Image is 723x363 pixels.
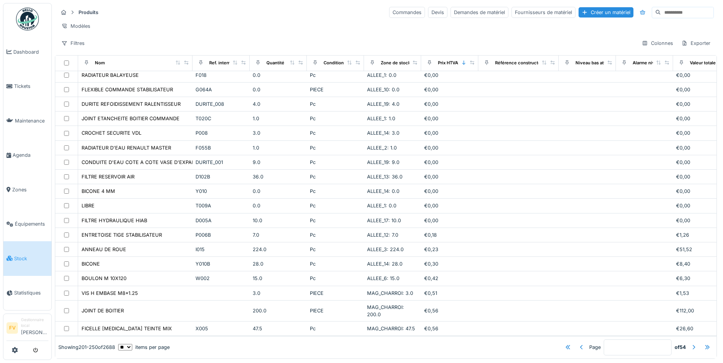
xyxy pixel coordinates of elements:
div: Gestionnaire local [21,317,48,329]
span: ALLEE_2: 1.0 [367,145,397,151]
div: CROCHET SECURITE VDL [82,129,141,137]
div: CONDUITE D'EAU COTE A COTE VASE D'EXPANSION [82,159,207,166]
span: ALLEE_3: 224.0 [367,247,404,252]
div: JOINT DE BOITIER [82,307,124,314]
div: Pc [310,260,361,267]
div: P006B [196,231,247,239]
div: D005A [196,217,247,224]
div: Pc [310,217,361,224]
span: ALLEE_1: 0.0 [367,72,396,78]
div: Showing 201 - 250 of 2688 [58,344,115,351]
span: ALLEE_14: 0.0 [367,188,399,194]
div: 1.0 [253,115,304,122]
span: ALLEE_14: 3.0 [367,130,399,136]
div: Pc [310,144,361,151]
div: Exporter [678,38,714,49]
div: RADIATEUR BALAYEUSE [82,72,139,79]
div: ANNEAU DE ROUE [82,246,126,253]
a: Maintenance [3,103,51,138]
div: RADIATEUR D'EAU RENAULT MASTER [82,144,171,151]
div: Valeur totale [690,60,716,66]
li: FV [6,322,18,334]
div: Page [589,344,601,351]
span: MAG_CHARROI: 200.0 [367,304,404,317]
div: €0,00 [424,72,475,79]
span: MAG_CHARROI: 47.5 [367,326,415,331]
span: ALLEE_6: 15.0 [367,275,399,281]
div: €0,00 [424,115,475,122]
span: ALLEE_14: 28.0 [367,261,402,267]
div: DURITE_001 [196,159,247,166]
div: €0,42 [424,275,475,282]
div: Pc [310,325,361,332]
span: Stock [14,255,48,262]
div: Colonnes [638,38,677,49]
div: 0.0 [253,202,304,209]
div: Commandes [389,7,425,18]
div: 1.0 [253,144,304,151]
div: 9.0 [253,159,304,166]
strong: Produits [75,9,101,16]
a: Zones [3,172,51,207]
div: Nom [95,60,105,66]
div: €0,56 [424,325,475,332]
span: Zones [12,186,48,193]
div: Alarme niveau bas [633,60,671,66]
a: FV Gestionnaire local[PERSON_NAME] [6,317,48,341]
div: Pc [310,115,361,122]
div: I015 [196,246,247,253]
a: Dashboard [3,35,51,69]
div: Niveau bas atteint ? [576,60,617,66]
span: ALLEE_1: 0.0 [367,203,396,209]
a: Statistiques [3,276,51,310]
div: 7.0 [253,231,304,239]
span: ALLEE_19: 4.0 [367,101,399,107]
div: FILTRE RESERVOIR AIR [82,173,135,180]
div: F018 [196,72,247,79]
span: Statistiques [14,289,48,296]
li: [PERSON_NAME] [21,317,48,339]
div: X005 [196,325,247,332]
div: 0.0 [253,86,304,93]
div: Pc [310,129,361,137]
div: Pc [310,159,361,166]
span: MAG_CHARROI: 3.0 [367,290,413,296]
div: BICONE [82,260,100,267]
div: €0,00 [424,217,475,224]
div: Devis [428,7,447,18]
div: €0,00 [424,202,475,209]
div: Modèles [58,21,94,32]
div: 28.0 [253,260,304,267]
div: W002 [196,275,247,282]
div: Pc [310,231,361,239]
div: items per page [118,344,170,351]
div: 3.0 [253,290,304,297]
div: Pc [310,202,361,209]
div: FILTRE HYDRAULIQUE HIAB [82,217,147,224]
div: JOINT ETANCHEITE BOITIER COMMANDE [82,115,180,122]
div: Quantité [266,60,284,66]
div: 3.0 [253,129,304,137]
div: BICONE 4 MM [82,188,115,195]
div: 10.0 [253,217,304,224]
div: Pc [310,246,361,253]
span: Dashboard [13,48,48,56]
span: Agenda [13,151,48,159]
div: DURITE REFOIDISSEMENT RALENTISSEUR [82,100,181,108]
div: Filtres [58,38,88,49]
div: Pc [310,173,361,180]
div: P008 [196,129,247,137]
a: Stock [3,241,51,276]
div: Fournisseurs de matériel [511,7,576,18]
div: €0,00 [424,86,475,93]
div: PIECE [310,86,361,93]
div: Demandes de matériel [450,7,508,18]
a: Tickets [3,69,51,104]
span: Maintenance [15,117,48,124]
div: Créer un matériel [579,7,633,18]
div: Pc [310,72,361,79]
a: Agenda [3,138,51,173]
img: Badge_color-CXgf-gQk.svg [16,8,39,30]
div: Y010 [196,188,247,195]
span: ALLEE_1: 1.0 [367,116,395,121]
